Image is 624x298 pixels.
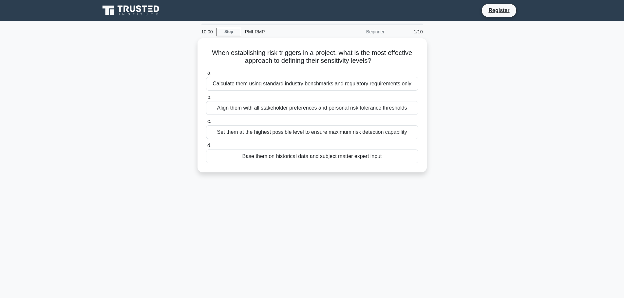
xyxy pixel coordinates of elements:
span: c. [207,118,211,124]
div: Base them on historical data and subject matter expert input [206,149,418,163]
div: Set them at the highest possible level to ensure maximum risk detection capability [206,125,418,139]
span: d. [207,143,212,148]
div: 1/10 [388,25,427,38]
a: Register [484,6,513,14]
div: Beginner [331,25,388,38]
span: a. [207,70,212,76]
a: Stop [217,28,241,36]
div: 10:00 [198,25,217,38]
div: Calculate them using standard industry benchmarks and regulatory requirements only [206,77,418,91]
h5: When establishing risk triggers in a project, what is the most effective approach to defining the... [205,49,419,65]
span: b. [207,94,212,100]
div: Align them with all stakeholder preferences and personal risk tolerance thresholds [206,101,418,115]
div: PMI-RMP [241,25,331,38]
